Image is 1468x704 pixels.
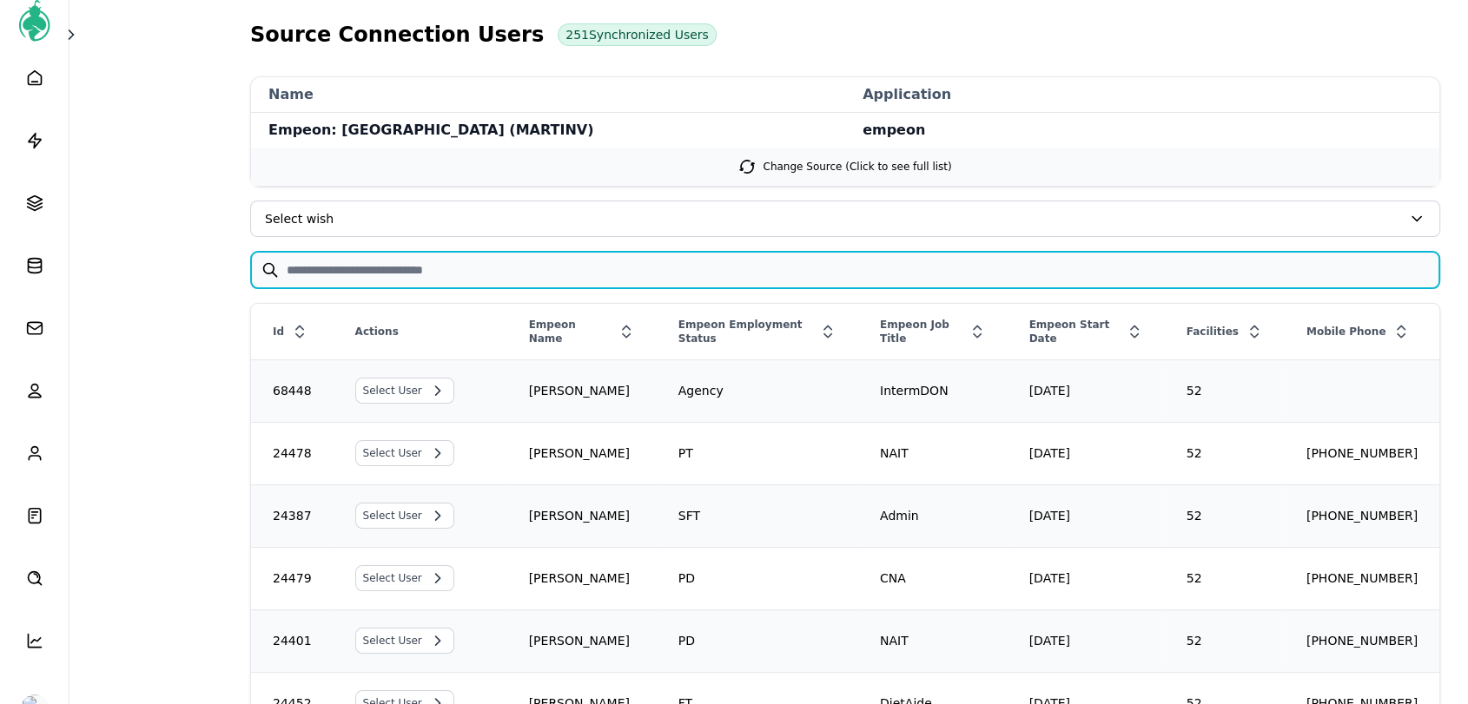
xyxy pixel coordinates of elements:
span: empeon [845,113,1439,148]
span: [DATE] [1029,444,1143,462]
div: NAIT [859,632,1007,649]
div: [PERSON_NAME] [508,382,656,399]
div: Facilities [1166,316,1284,347]
div: [PERSON_NAME] [508,569,656,587]
span: Select User [363,569,422,587]
div: 52 [1166,507,1284,524]
div: Agency [658,382,857,399]
button: Select wish [250,201,1440,237]
div: Id [252,316,333,347]
div: PD [658,569,857,587]
div: NAIT [859,444,1007,462]
div: 24387 [252,507,333,524]
div: 68448 [252,382,333,399]
span: Select User [363,507,422,524]
div: CNA [859,569,1007,587]
span: [DATE] [1029,569,1143,587]
span: Select wish [265,210,1401,227]
span: Empeon: [GEOGRAPHIC_DATA] (MARTINV) [251,113,845,148]
div: [PHONE_NUMBER] [1286,507,1438,524]
div: Empeon Start Date [1008,311,1164,352]
span: [DATE] [1029,382,1143,399]
div: [PERSON_NAME] [508,507,656,524]
div: SFT [658,507,857,524]
a: Change Source (Click to see full list) [251,148,1439,186]
div: 52 [1166,444,1284,462]
span: [DATE] [1029,507,1143,524]
div: Empeon Employment Status [658,311,857,352]
div: 52 [1166,569,1284,587]
strong: name [251,77,845,113]
div: 52 [1166,632,1284,649]
strong: application [845,77,1439,113]
div: 24401 [252,632,333,649]
div: Empeon Name [508,311,656,352]
span: Select User [363,444,422,462]
h3: Source Connection Users [250,21,544,49]
div: 52 [1166,382,1284,399]
div: IntermDON [859,382,1007,399]
button: Select User [355,628,454,654]
div: Admin [859,507,1007,524]
button: Select User [355,378,454,404]
div: [PHONE_NUMBER] [1286,444,1438,462]
div: Actions [334,318,506,345]
div: [PERSON_NAME] [508,444,656,462]
button: Select User [355,565,454,591]
div: [PERSON_NAME] [508,632,656,649]
span: Select User [363,382,422,399]
button: Select User [355,440,454,466]
span: Select User [363,632,422,649]
div: PD [658,632,857,649]
button: Select User [355,503,454,529]
div: PT [658,444,857,462]
div: Mobile Phone [1286,316,1438,347]
div: 24478 [252,444,333,462]
span: 251 Synchronized Users [565,26,709,43]
div: [PHONE_NUMBER] [1286,569,1438,587]
div: Empeon Job Title [859,311,1007,352]
div: [PHONE_NUMBER] [1286,632,1438,649]
span: [DATE] [1029,632,1143,649]
div: 24479 [252,569,333,587]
